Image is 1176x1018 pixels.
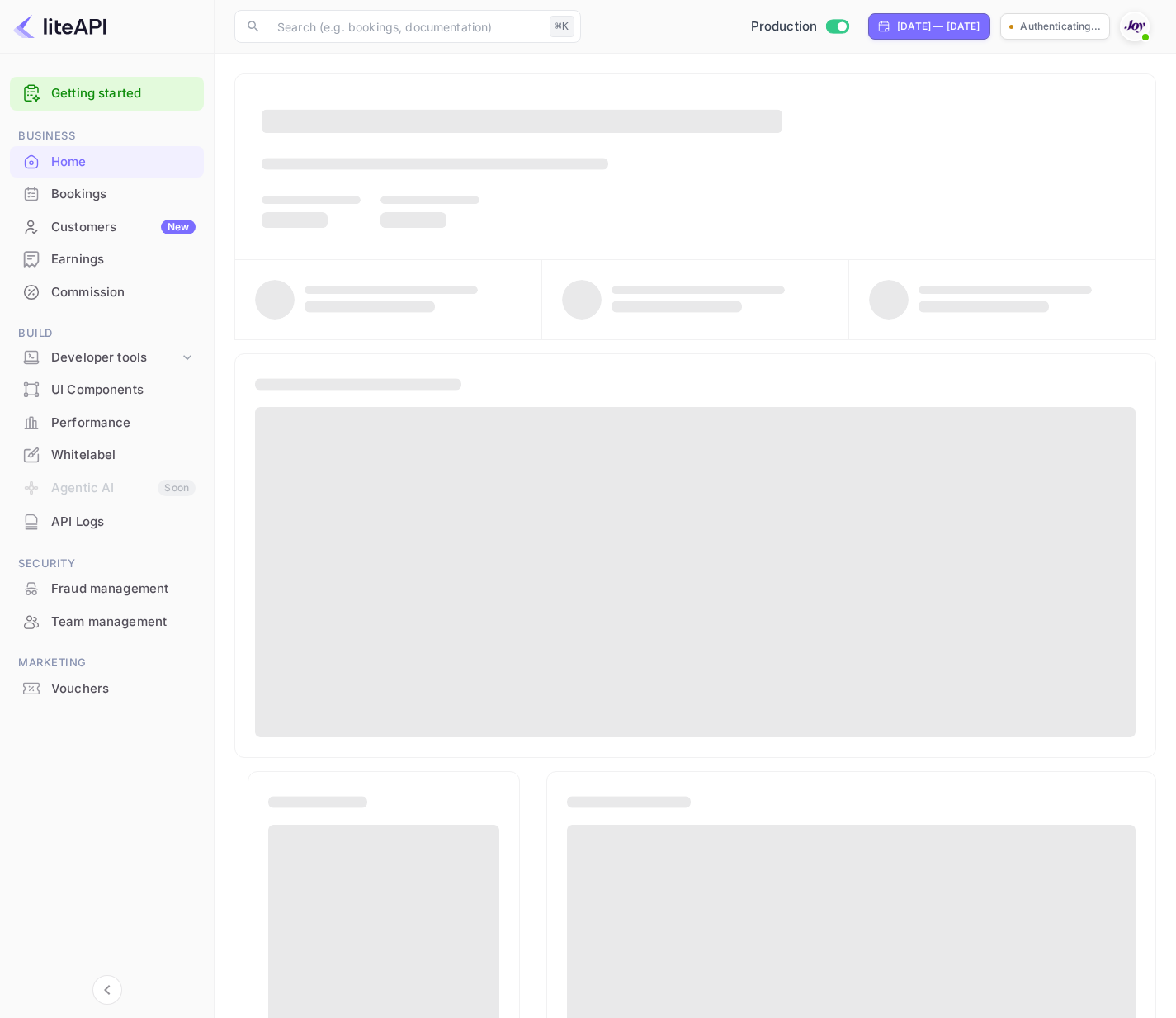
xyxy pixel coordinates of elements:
div: [DATE] — [DATE] [897,19,980,34]
span: Build [10,324,204,343]
div: ⌘K [550,16,574,37]
p: Authenticating... [1020,19,1101,34]
div: Fraud management [51,580,196,599]
div: Developer tools [51,348,179,367]
div: Switch to Sandbox mode [744,17,856,36]
div: Whitelabel [51,446,196,465]
button: Collapse navigation [92,975,122,1005]
a: Home [10,146,204,177]
span: Security [10,555,204,573]
div: Commission [51,283,196,302]
div: UI Components [51,381,196,400]
div: Fraud management [10,573,204,605]
div: Commission [10,277,204,309]
img: With Joy [1122,13,1148,40]
span: Production [751,17,818,36]
div: Click to change the date range period [868,13,990,40]
div: Developer tools [10,343,204,372]
div: Customers [51,218,196,237]
a: Earnings [10,244,204,274]
a: UI Components [10,374,204,405]
div: Team management [10,606,204,638]
span: Business [10,127,204,145]
div: Performance [10,407,204,439]
div: Earnings [10,244,204,276]
a: Bookings [10,178,204,209]
a: CustomersNew [10,211,204,242]
a: API Logs [10,506,204,537]
a: Team management [10,606,204,637]
div: Team management [51,613,196,632]
div: Bookings [10,178,204,211]
div: API Logs [51,513,196,532]
img: LiteAPI logo [13,13,106,40]
a: Vouchers [10,673,204,703]
div: Bookings [51,185,196,204]
div: Getting started [10,77,204,111]
a: Fraud management [10,573,204,604]
div: CustomersNew [10,211,204,244]
a: Commission [10,277,204,307]
div: Performance [51,414,196,433]
div: UI Components [10,374,204,406]
div: Whitelabel [10,439,204,471]
a: Whitelabel [10,439,204,470]
div: API Logs [10,506,204,538]
div: Home [51,153,196,172]
a: Getting started [51,84,196,103]
div: New [161,220,196,234]
div: Home [10,146,204,178]
input: Search (e.g. bookings, documentation) [267,10,543,43]
div: Vouchers [10,673,204,705]
div: Vouchers [51,679,196,698]
a: Performance [10,407,204,438]
span: Marketing [10,654,204,672]
div: Earnings [51,250,196,269]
